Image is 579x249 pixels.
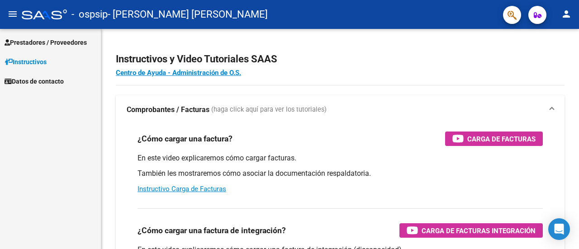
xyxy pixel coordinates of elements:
[445,132,543,146] button: Carga de Facturas
[5,38,87,47] span: Prestadores / Proveedores
[467,133,536,145] span: Carga de Facturas
[5,57,47,67] span: Instructivos
[116,69,241,77] a: Centro de Ayuda - Administración de O.S.
[116,95,565,124] mat-expansion-panel-header: Comprobantes / Facturas (haga click aquí para ver los tutoriales)
[7,9,18,19] mat-icon: menu
[138,132,233,145] h3: ¿Cómo cargar una factura?
[138,169,543,179] p: También les mostraremos cómo asociar la documentación respaldatoria.
[138,224,286,237] h3: ¿Cómo cargar una factura de integración?
[5,76,64,86] span: Datos de contacto
[422,225,536,236] span: Carga de Facturas Integración
[71,5,108,24] span: - ospsip
[138,185,226,193] a: Instructivo Carga de Facturas
[108,5,268,24] span: - [PERSON_NAME] [PERSON_NAME]
[211,105,327,115] span: (haga click aquí para ver los tutoriales)
[116,51,565,68] h2: Instructivos y Video Tutoriales SAAS
[399,223,543,238] button: Carga de Facturas Integración
[548,218,570,240] div: Open Intercom Messenger
[561,9,572,19] mat-icon: person
[138,153,543,163] p: En este video explicaremos cómo cargar facturas.
[127,105,209,115] strong: Comprobantes / Facturas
